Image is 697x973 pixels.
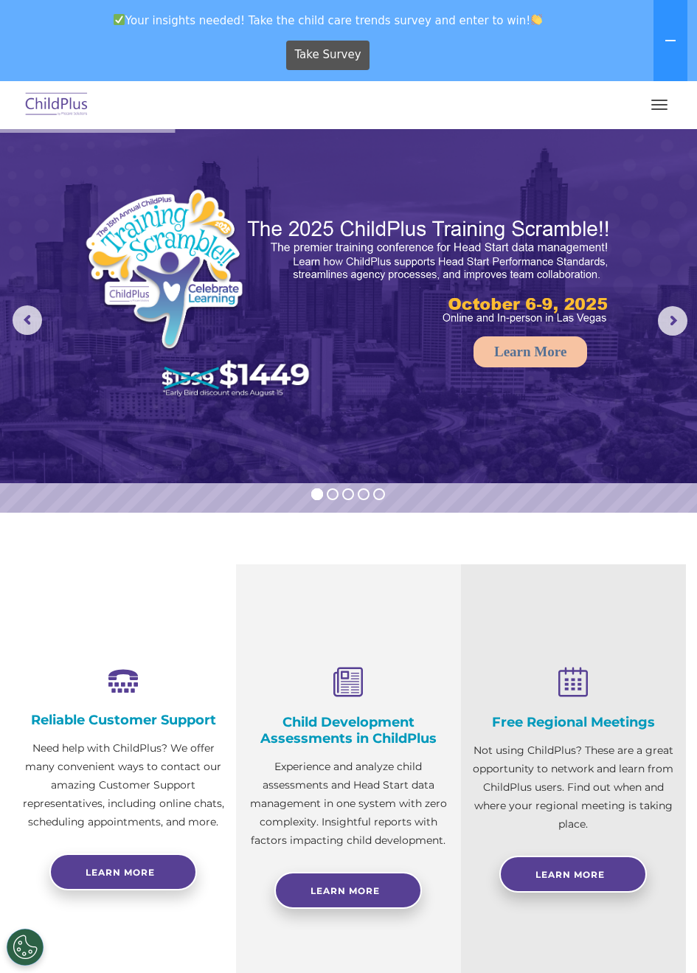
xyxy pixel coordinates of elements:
[114,14,125,25] img: ✅
[472,741,675,834] p: Not using ChildPlus? These are a great opportunity to network and learn from ChildPlus users. Fin...
[22,88,91,122] img: ChildPlus by Procare Solutions
[247,714,450,747] h4: Child Development Assessments in ChildPlus
[311,885,380,896] span: Learn More
[6,6,651,35] span: Your insights needed! Take the child care trends survey and enter to win!
[535,869,605,880] span: Learn More
[531,14,542,25] img: 👏
[22,739,225,831] p: Need help with ChildPlus? We offer many convenient ways to contact our amazing Customer Support r...
[472,714,675,730] h4: Free Regional Meetings
[294,42,361,68] span: Take Survey
[7,929,44,966] button: Cookies Settings
[49,853,197,890] a: Learn more
[474,336,587,367] a: Learn More
[286,41,370,70] a: Take Survey
[22,712,225,728] h4: Reliable Customer Support
[247,758,450,850] p: Experience and analyze child assessments and Head Start data management in one system with zero c...
[499,856,647,893] a: Learn More
[274,872,422,909] a: Learn More
[86,867,155,878] span: Learn more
